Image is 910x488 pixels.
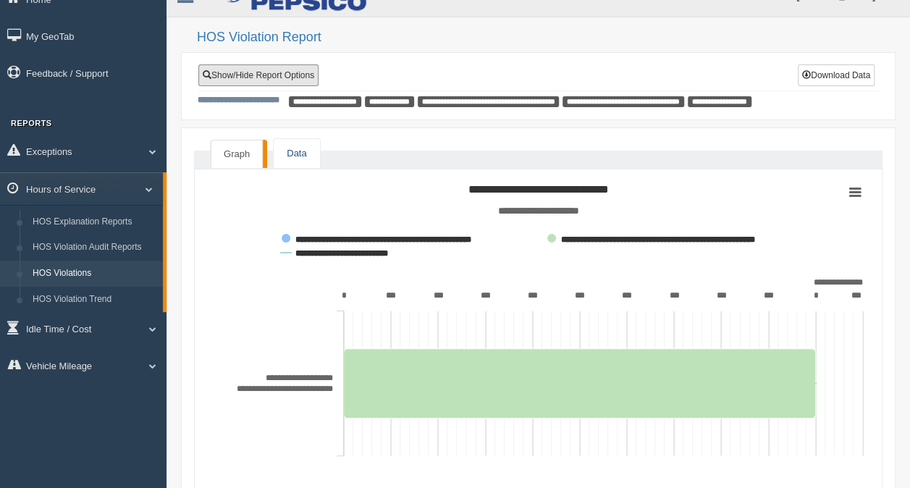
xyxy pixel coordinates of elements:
[197,30,896,45] h2: HOS Violation Report
[26,287,163,313] a: HOS Violation Trend
[798,64,875,86] button: Download Data
[26,261,163,287] a: HOS Violations
[198,64,319,86] a: Show/Hide Report Options
[211,140,263,169] a: Graph
[26,209,163,235] a: HOS Explanation Reports
[274,139,319,169] a: Data
[26,235,163,261] a: HOS Violation Audit Reports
